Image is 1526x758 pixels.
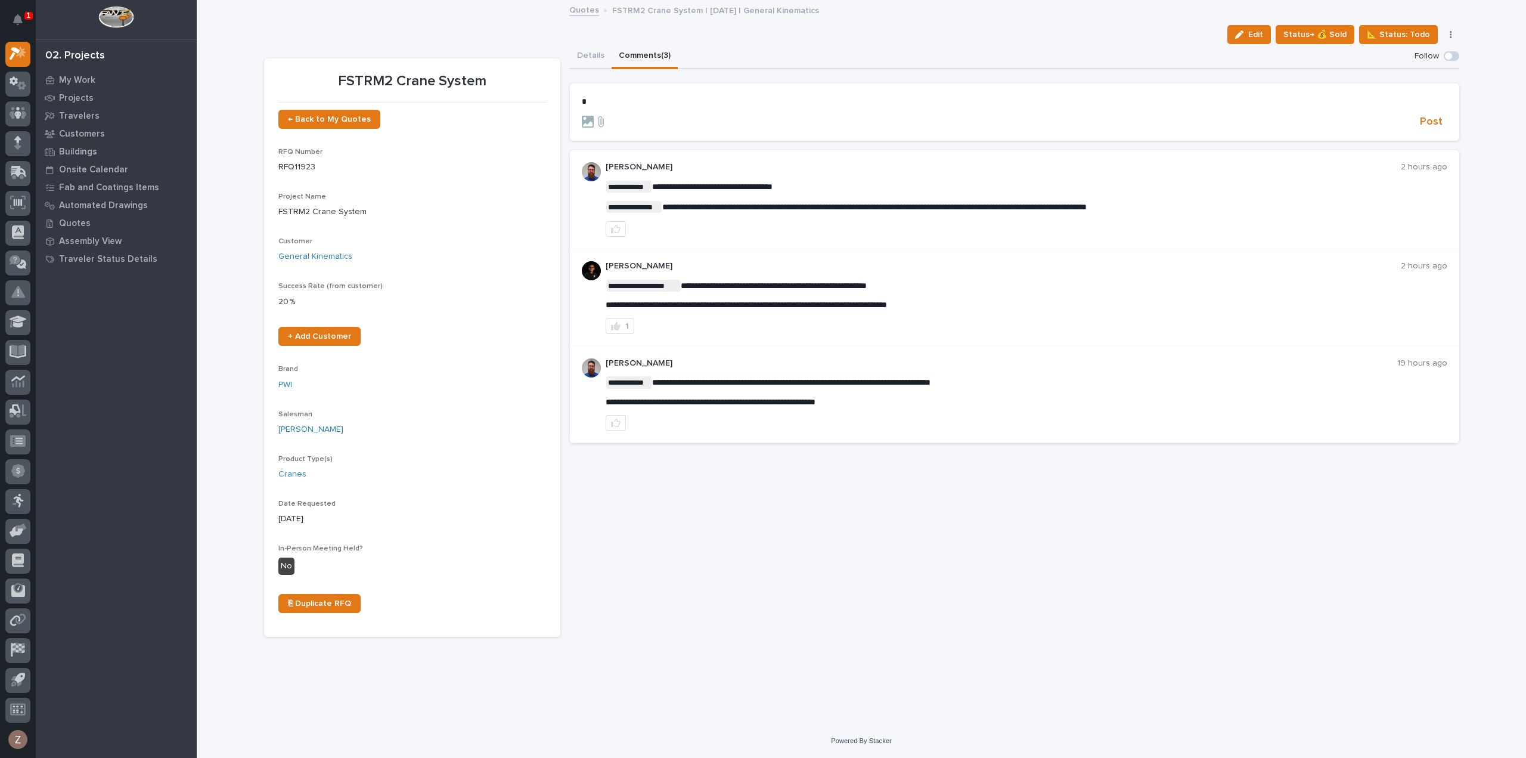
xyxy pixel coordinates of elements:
a: Onsite Calendar [36,160,197,178]
a: ⎘ Duplicate RFQ [278,594,361,613]
button: like this post [606,415,626,431]
p: Buildings [59,147,97,157]
div: Notifications1 [15,14,30,33]
button: users-avatar [5,727,30,752]
a: [PERSON_NAME] [278,423,343,436]
p: RFQ11923 [278,161,546,174]
p: 19 hours ago [1397,358,1447,369]
button: Comments (3) [612,44,678,69]
span: RFQ Number [278,148,322,156]
p: Travelers [59,111,100,122]
p: Follow [1415,51,1439,61]
button: 1 [606,318,634,334]
button: Notifications [5,7,30,32]
a: Assembly View [36,232,197,250]
span: ← Back to My Quotes [288,115,371,123]
div: 02. Projects [45,49,105,63]
p: [PERSON_NAME] [606,162,1401,172]
p: Customers [59,129,105,140]
span: Project Name [278,193,326,200]
span: ⎘ Duplicate RFQ [288,599,351,608]
a: Cranes [278,468,306,481]
button: like this post [606,221,626,237]
a: Quotes [36,214,197,232]
div: 1 [625,322,629,330]
span: 📐 Status: Todo [1367,27,1430,42]
a: My Work [36,71,197,89]
img: Workspace Logo [98,6,134,28]
a: ← Back to My Quotes [278,110,380,129]
button: 📐 Status: Todo [1359,25,1438,44]
p: 2 hours ago [1401,162,1447,172]
span: Salesman [278,411,312,418]
span: Date Requested [278,500,336,508]
p: [PERSON_NAME] [606,261,1401,271]
a: Customers [36,125,197,143]
p: Automated Drawings [59,200,148,211]
img: 6hTokn1ETDGPf9BPokIQ [582,162,601,181]
p: FSTRM2 Crane System | [DATE] | General Kinematics [612,3,819,16]
p: Fab and Coatings Items [59,182,159,193]
a: Traveler Status Details [36,250,197,268]
button: Details [570,44,612,69]
p: Onsite Calendar [59,165,128,175]
span: In-Person Meeting Held? [278,545,363,552]
p: 1 [26,11,30,20]
p: Assembly View [59,236,122,247]
p: FSTRM2 Crane System [278,73,546,90]
span: Edit [1248,29,1263,40]
a: PWI [278,379,292,391]
a: Quotes [569,2,599,16]
p: Projects [59,93,94,104]
p: Traveler Status Details [59,254,157,265]
a: Buildings [36,143,197,160]
button: Edit [1227,25,1271,44]
button: Post [1415,115,1447,129]
p: My Work [59,75,95,86]
span: Success Rate (from customer) [278,283,383,290]
p: [DATE] [278,513,546,525]
a: + Add Customer [278,327,361,346]
a: Projects [36,89,197,107]
p: Quotes [59,218,91,229]
button: Status→ 💰 Sold [1276,25,1354,44]
div: No [278,558,294,575]
span: Brand [278,366,298,373]
a: Powered By Stacker [831,737,891,744]
a: Travelers [36,107,197,125]
p: 2 hours ago [1401,261,1447,271]
a: General Kinematics [278,250,352,263]
img: 1cuUYOxSRWZudHgABrOC [582,261,601,280]
p: [PERSON_NAME] [606,358,1397,369]
a: Fab and Coatings Items [36,178,197,196]
a: Automated Drawings [36,196,197,214]
img: 6hTokn1ETDGPf9BPokIQ [582,358,601,378]
p: 20 % [278,296,546,308]
span: + Add Customer [288,332,351,341]
span: Product Type(s) [278,456,333,463]
span: Post [1420,115,1443,129]
span: Customer [278,238,312,245]
p: FSTRM2 Crane System [278,206,546,218]
span: Status→ 💰 Sold [1283,27,1347,42]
